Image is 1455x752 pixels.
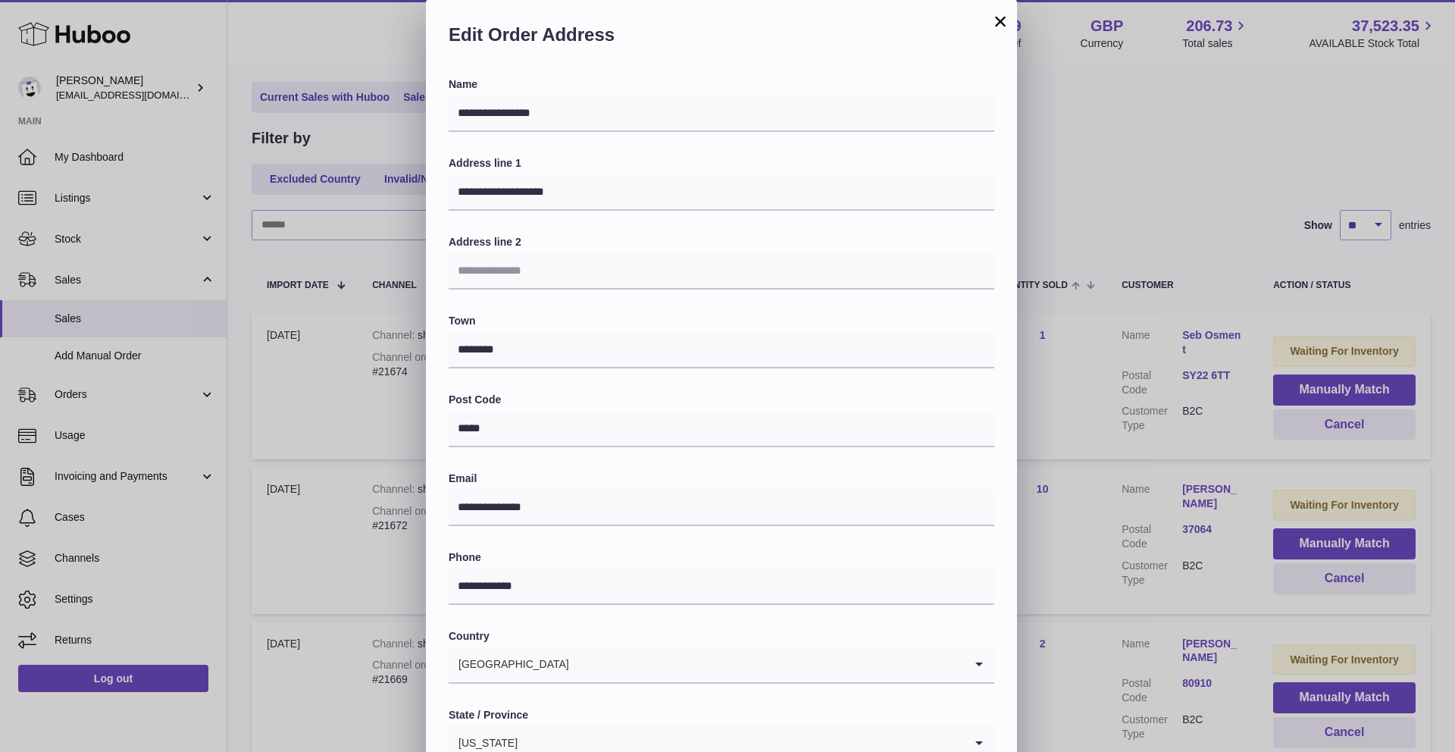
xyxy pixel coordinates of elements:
[449,156,994,171] label: Address line 1
[449,550,994,565] label: Phone
[449,647,994,684] div: Search for option
[449,629,994,644] label: Country
[449,23,994,55] h2: Edit Order Address
[449,647,570,682] span: [GEOGRAPHIC_DATA]
[449,314,994,328] label: Town
[570,647,964,682] input: Search for option
[991,12,1009,30] button: ×
[449,393,994,407] label: Post Code
[449,77,994,92] label: Name
[449,708,994,722] label: State / Province
[449,472,994,486] label: Email
[449,235,994,249] label: Address line 2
